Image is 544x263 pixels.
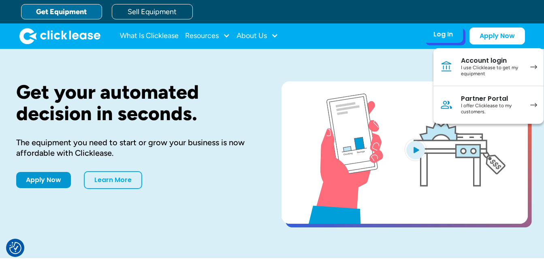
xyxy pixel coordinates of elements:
nav: Log In [433,48,544,124]
div: Partner Portal [461,95,522,103]
a: What Is Clicklease [120,28,179,44]
div: The equipment you need to start or grow your business is now affordable with Clicklease. [16,137,256,158]
h1: Get your automated decision in seconds. [16,81,256,124]
img: arrow [530,65,537,69]
img: Person icon [440,98,453,111]
div: Log In [433,30,453,38]
img: arrow [530,103,537,107]
a: Sell Equipment [112,4,193,19]
a: Partner PortalI offer Clicklease to my customers. [433,86,544,124]
a: open lightbox [282,81,528,224]
img: Bank icon [440,60,453,73]
a: Learn More [84,171,142,189]
img: Clicklease logo [19,28,100,44]
a: Apply Now [469,28,525,45]
div: Resources [185,28,230,44]
a: Apply Now [16,172,71,188]
a: Get Equipment [21,4,102,19]
button: Consent Preferences [9,242,21,254]
img: Revisit consent button [9,242,21,254]
img: Blue play button logo on a light blue circular background [405,138,427,161]
div: I offer Clicklease to my customers. [461,103,522,115]
a: Account loginI use Clicklease to get my equipment [433,48,544,86]
div: I use Clicklease to get my equipment [461,65,522,77]
div: Account login [461,57,522,65]
div: About Us [237,28,278,44]
a: home [19,28,100,44]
